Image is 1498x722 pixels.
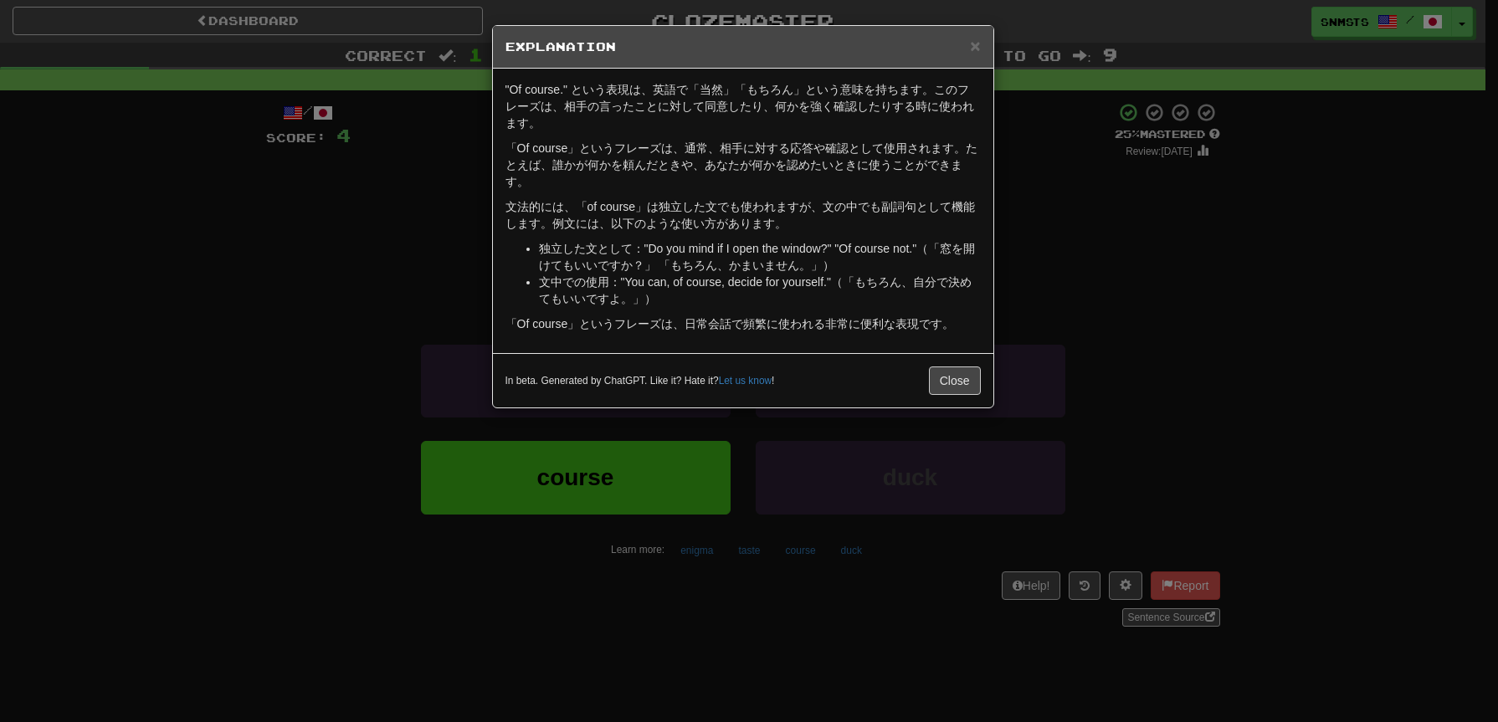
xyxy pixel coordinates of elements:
h5: Explanation [505,38,981,55]
button: Close [970,37,980,54]
li: 文中での使用："You can, of course, decide for yourself."（「もちろん、自分で決めてもいいですよ。」） [539,274,981,307]
p: 「Of course」というフレーズは、通常、相手に対する応答や確認として使用されます。たとえば、誰かが何かを頼んだときや、あなたが何かを認めたいときに使うことができます。 [505,140,981,190]
p: "Of course." という表現は、英語で「当然」「もちろん」という意味を持ちます。このフレーズは、相手の言ったことに対して同意したり、何かを強く確認したりする時に使われます。 [505,81,981,131]
a: Let us know [719,375,772,387]
button: Close [929,366,981,395]
li: 独立した文として："Do you mind if I open the window?" "Of course not."（「窓を開けてもいいですか？」 「もちろん、かまいません。」） [539,240,981,274]
small: In beta. Generated by ChatGPT. Like it? Hate it? ! [505,374,775,388]
p: 「Of course」というフレーズは、日常会話で頻繁に使われる非常に便利な表現です。 [505,315,981,332]
p: 文法的には、「of course」は独立した文でも使われますが、文の中でも副詞句として機能します。例文には、以下のような使い方があります。 [505,198,981,232]
span: × [970,36,980,55]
